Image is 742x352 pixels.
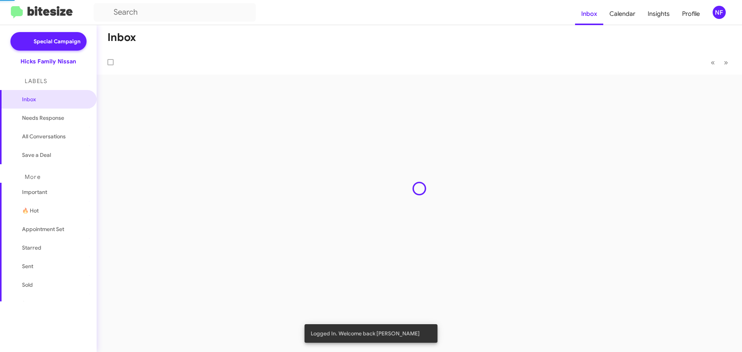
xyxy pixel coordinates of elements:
span: Important [22,188,88,196]
span: All Conversations [22,133,66,140]
span: Save a Deal [22,151,51,159]
span: Sold [22,281,33,289]
span: Appointment Set [22,225,64,233]
a: Insights [642,3,676,25]
span: Special Campaign [34,37,80,45]
span: » [724,58,728,67]
span: Needs Response [22,114,88,122]
input: Search [94,3,256,22]
a: Calendar [603,3,642,25]
a: Profile [676,3,706,25]
span: Sold Responded [22,299,63,307]
span: Starred [22,244,41,252]
span: Inbox [22,95,88,103]
span: Labels [25,78,47,85]
div: NF [713,6,726,19]
h1: Inbox [107,31,136,44]
div: Hicks Family Nissan [20,58,76,65]
button: Previous [706,54,720,70]
span: Logged In. Welcome back [PERSON_NAME] [311,330,420,337]
span: Sent [22,262,33,270]
span: More [25,173,41,180]
a: Inbox [575,3,603,25]
span: 🔥 Hot [22,207,39,214]
button: NF [706,6,733,19]
span: « [711,58,715,67]
nav: Page navigation example [706,54,733,70]
button: Next [719,54,733,70]
a: Special Campaign [10,32,87,51]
